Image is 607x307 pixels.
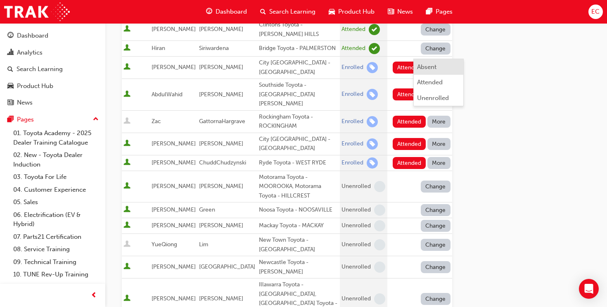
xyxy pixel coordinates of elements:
span: car-icon [329,7,335,17]
button: Pages [3,112,102,127]
button: Change [421,293,451,305]
span: guage-icon [7,32,14,40]
span: learningRecordVerb_NONE-icon [374,262,385,273]
span: [PERSON_NAME] [152,159,196,166]
button: Attended [393,138,426,150]
span: User is active [123,63,130,71]
button: Change [421,43,451,55]
button: Change [421,261,451,273]
button: Absent [414,59,463,75]
button: Attended [393,157,426,169]
span: Lim [199,241,208,248]
span: learningRecordVerb_NONE-icon [374,239,385,250]
div: Enrolled [341,159,363,167]
div: Enrolled [341,64,363,71]
span: User is active [123,44,130,52]
span: Hiran [152,45,165,52]
img: Trak [4,2,70,21]
a: 07. Parts21 Certification [10,231,102,243]
a: 02. New - Toyota Dealer Induction [10,149,102,171]
button: Attended [393,116,426,128]
span: [PERSON_NAME] [152,263,196,270]
span: User is active [123,140,130,148]
a: 09. Technical Training [10,256,102,269]
a: 04. Customer Experience [10,183,102,196]
span: User is active [123,221,130,230]
span: User is active [123,182,130,190]
span: [GEOGRAPHIC_DATA] [199,263,255,270]
span: Pages [436,7,453,17]
div: City [GEOGRAPHIC_DATA] - [GEOGRAPHIC_DATA] [259,58,338,77]
button: More [427,116,451,128]
button: Change [421,220,451,232]
a: search-iconSearch Learning [254,3,322,20]
div: City [GEOGRAPHIC_DATA] - [GEOGRAPHIC_DATA] [259,135,338,153]
div: Noosa Toyota - NOOSAVILLE [259,205,338,215]
button: EC [588,5,603,19]
span: news-icon [388,7,394,17]
div: Unenrolled [341,295,371,303]
span: learningRecordVerb_NONE-icon [374,181,385,192]
span: [PERSON_NAME] [199,64,243,71]
span: [PERSON_NAME] [152,64,196,71]
div: Unenrolled [341,206,371,214]
span: User is inactive [123,240,130,249]
button: Unenrolled [414,90,463,106]
a: car-iconProduct Hub [322,3,381,20]
div: Absent [417,62,436,72]
span: prev-icon [91,290,97,301]
a: 10. TUNE Rev-Up Training [10,268,102,281]
span: User is active [123,263,130,271]
div: Open Intercom Messenger [579,279,599,299]
span: learningRecordVerb_NONE-icon [374,205,385,216]
div: Unenrolled [341,222,371,230]
button: Change [421,181,451,193]
span: Dashboard [216,7,247,17]
span: User is active [123,206,130,214]
span: search-icon [260,7,266,17]
button: Change [421,239,451,251]
span: Green [199,206,215,213]
span: [PERSON_NAME] [152,295,196,302]
div: Clintons Toyota - [PERSON_NAME] HILLS [259,20,338,39]
span: pages-icon [7,116,14,124]
span: [PERSON_NAME] [152,140,196,147]
span: Zac [152,118,161,125]
span: car-icon [7,83,14,90]
span: chart-icon [7,49,14,57]
a: Search Learning [3,62,102,77]
div: Newcastle Toyota - [PERSON_NAME] [259,258,338,276]
span: Product Hub [338,7,375,17]
span: learningRecordVerb_NONE-icon [374,293,385,305]
span: learningRecordVerb_ENROLL-icon [367,62,378,73]
button: DashboardAnalyticsSearch LearningProduct HubNews [3,26,102,112]
span: pages-icon [426,7,432,17]
div: Attended [341,45,365,52]
span: learningRecordVerb_NONE-icon [374,220,385,231]
span: Search Learning [269,7,315,17]
div: Motorama Toyota - MOOROOKA, Motorama Toyota - HILLCREST [259,173,338,201]
div: Product Hub [17,81,53,91]
span: User is active [123,25,130,33]
span: [PERSON_NAME] [199,91,243,98]
span: [PERSON_NAME] [199,295,243,302]
a: 05. Sales [10,196,102,209]
a: guage-iconDashboard [199,3,254,20]
div: Enrolled [341,90,363,98]
span: learningRecordVerb_ENROLL-icon [367,138,378,150]
span: [PERSON_NAME] [199,140,243,147]
span: AbdulWahid [152,91,183,98]
span: [PERSON_NAME] [152,183,196,190]
div: Enrolled [341,140,363,148]
span: YueQiong [152,241,177,248]
span: Siriwardena [199,45,229,52]
div: Rockingham Toyota - ROCKINGHAM [259,112,338,131]
span: ChuddChudzynski [199,159,246,166]
div: Unenrolled [341,241,371,249]
div: Dashboard [17,31,48,40]
button: Attended [414,75,463,90]
span: [PERSON_NAME] [199,222,243,229]
span: GattornaHargrave [199,118,245,125]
